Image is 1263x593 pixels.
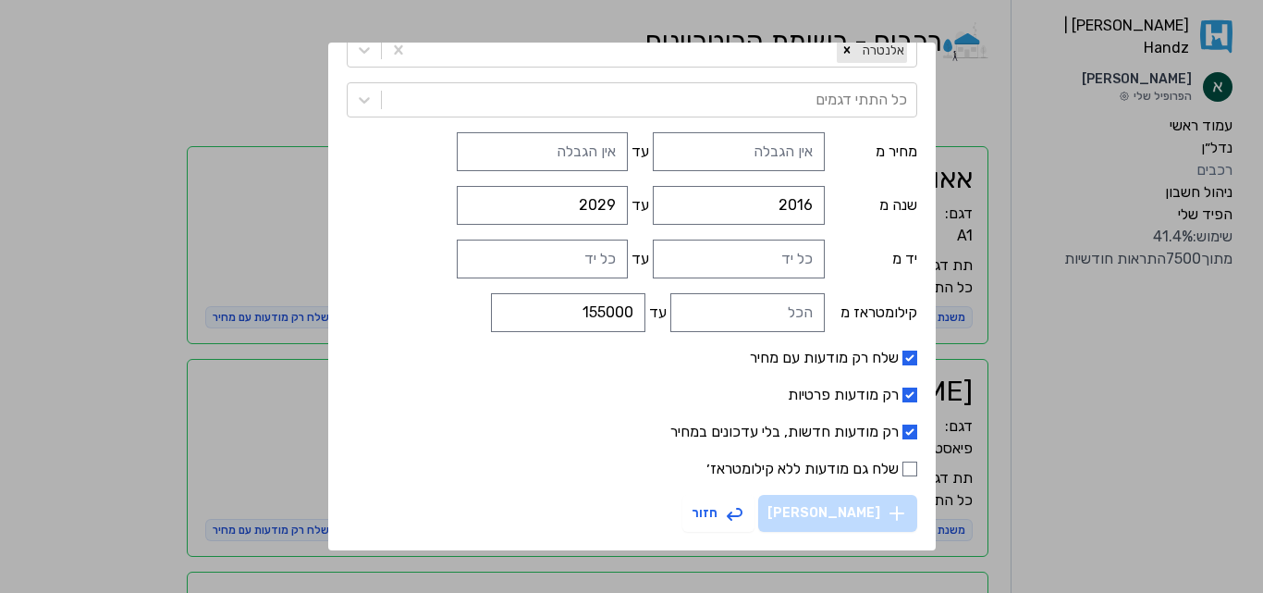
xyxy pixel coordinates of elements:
input: כל שנה [457,186,628,225]
label: עד [631,141,649,163]
div: Remove אלנטרה [837,38,857,62]
div: אלנטרה [857,38,907,62]
label: עד [649,302,667,324]
input: רק מודעות חדשות, בלי עדכונים במחיר [902,425,917,439]
input: רק מודעות פרטיות [902,388,917,402]
input: הכל [491,293,645,332]
label: קילומטראז מ [828,302,917,324]
input: כל יד [653,240,824,278]
input: שלח רק מודעות עם מחיר [902,351,917,365]
input: כל שנה [653,186,824,225]
label: רק מודעות פרטיות [347,384,917,406]
input: אין הגבלה [653,132,824,171]
label: שנה מ [828,194,917,216]
input: הכל [670,293,825,332]
input: שלח גם מודעות ללא קילומטראז׳ [902,462,917,476]
label: עד [631,194,649,216]
input: כל יד [457,240,628,278]
label: רק מודעות חדשות, בלי עדכונים במחיר [347,421,917,443]
input: אין הגבלה [457,132,628,171]
label: יד מ [828,248,917,270]
label: שלח גם מודעות ללא קילומטראז׳ [347,458,917,480]
label: עד [631,248,649,270]
button: [PERSON_NAME] [758,495,917,532]
label: שלח רק מודעות עם מחיר [347,347,917,369]
button: חזור [682,495,754,532]
label: מחיר מ [828,141,917,163]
